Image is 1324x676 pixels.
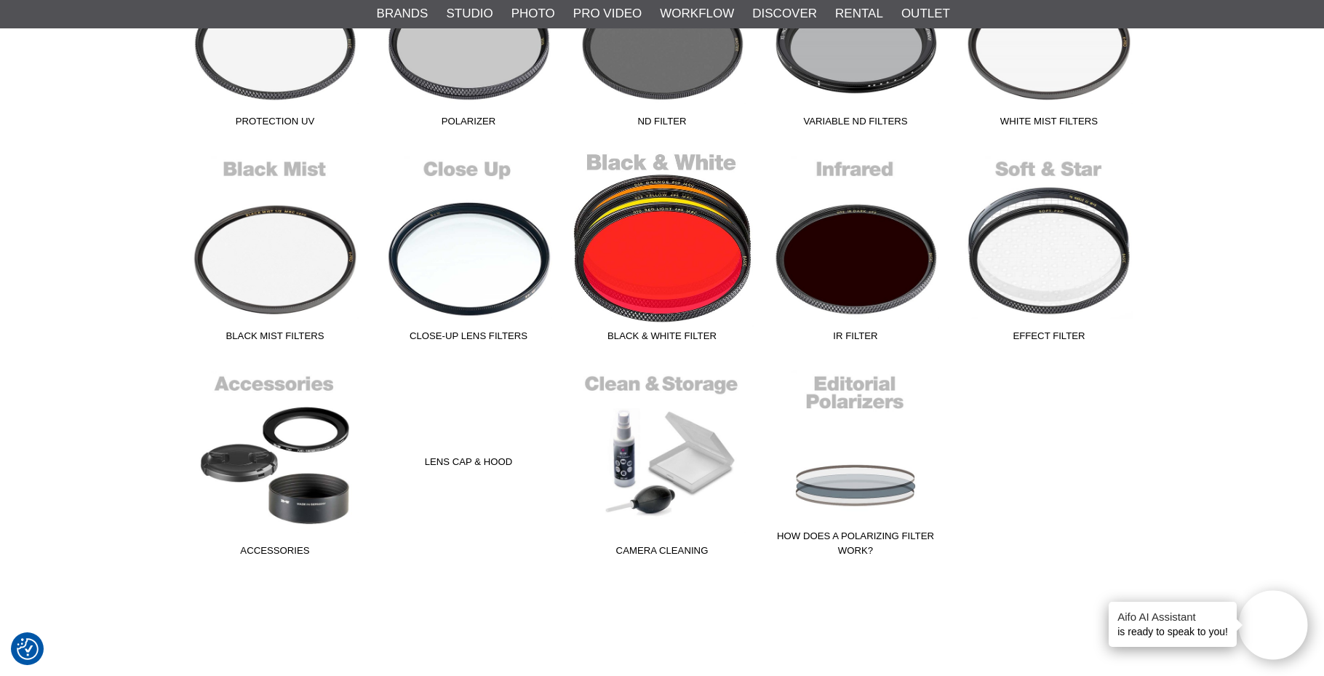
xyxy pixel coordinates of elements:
[565,151,759,348] a: Black & White Filter
[565,114,759,134] span: ND Filter
[759,366,952,562] a: How does a polarizing filter work?
[1109,602,1237,647] div: is ready to speak to you!
[17,636,39,662] button: Consent Preferences
[372,151,565,348] a: Close-up Lens Filters
[660,4,734,23] a: Workflow
[1117,609,1228,624] h4: Aifo AI Assistant
[759,529,952,563] span: How does a polarizing filter work?
[511,4,555,23] a: Photo
[759,114,952,134] span: Variable ND filters
[835,4,883,23] a: Rental
[565,544,759,563] span: Camera Cleaning
[377,4,428,23] a: Brands
[372,114,565,134] span: Polarizer
[565,329,759,349] span: Black & White Filter
[178,366,372,562] a: Accessories
[759,151,952,348] a: IR Filter
[446,4,492,23] a: Studio
[952,151,1146,348] a: Effect Filter
[952,114,1146,134] span: White Mist Filters
[390,455,547,474] span: Lens Cap & Hood
[952,329,1146,349] span: Effect Filter
[178,329,372,349] span: Black Mist Filters
[17,638,39,660] img: Revisit consent button
[752,4,817,23] a: Discover
[573,4,642,23] a: Pro Video
[372,329,565,349] span: Close-up Lens Filters
[372,366,565,562] a: Lens Cap & Hood
[178,114,372,134] span: Protection UV
[759,329,952,349] span: IR Filter
[565,366,759,562] a: Camera Cleaning
[901,4,950,23] a: Outlet
[178,544,372,563] span: Accessories
[178,151,372,348] a: Black Mist Filters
